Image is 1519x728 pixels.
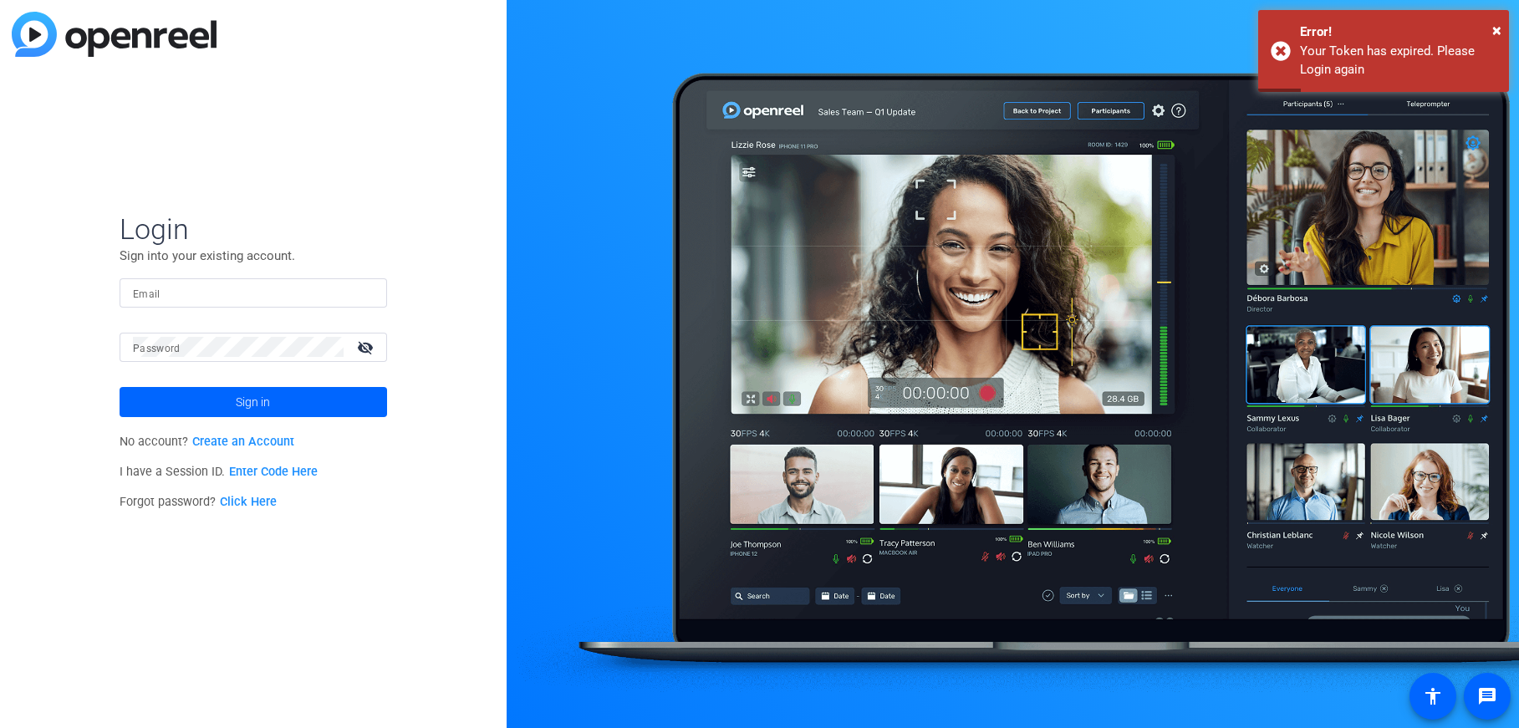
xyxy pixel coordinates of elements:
[120,495,277,509] span: Forgot password?
[1477,686,1497,706] mat-icon: message
[133,288,161,300] mat-label: Email
[120,435,294,449] span: No account?
[133,283,374,303] input: Enter Email Address
[120,247,387,265] p: Sign into your existing account.
[120,465,318,479] span: I have a Session ID.
[1300,23,1496,42] div: Error!
[347,335,387,359] mat-icon: visibility_off
[1423,686,1443,706] mat-icon: accessibility
[1300,42,1496,79] div: Your Token has expired. Please Login again
[236,381,270,423] span: Sign in
[220,495,277,509] a: Click Here
[12,12,217,57] img: blue-gradient.svg
[120,387,387,417] button: Sign in
[120,211,387,247] span: Login
[229,465,318,479] a: Enter Code Here
[1492,20,1501,40] span: ×
[192,435,294,449] a: Create an Account
[1492,18,1501,43] button: Close
[133,343,181,354] mat-label: Password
